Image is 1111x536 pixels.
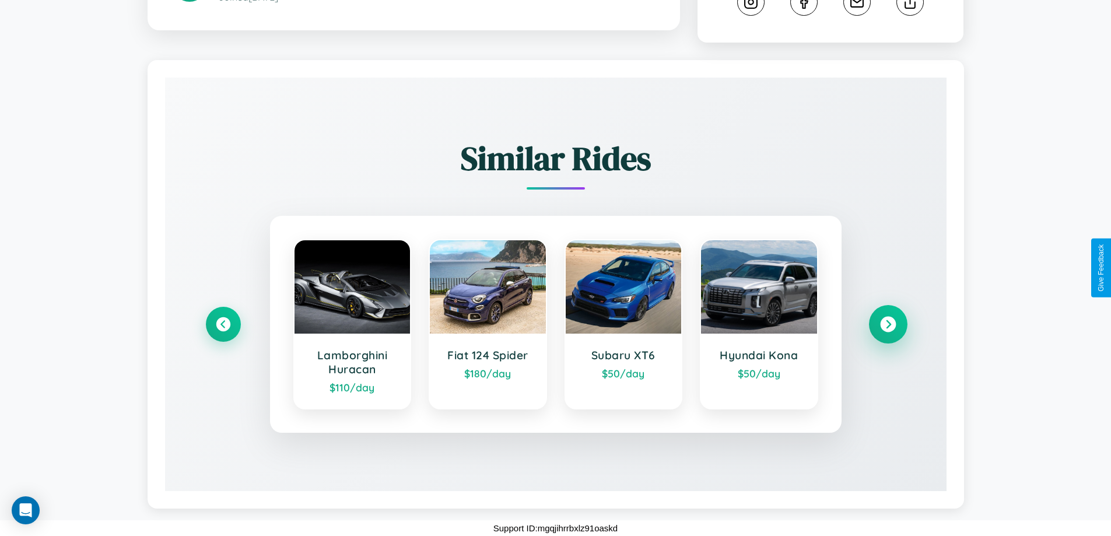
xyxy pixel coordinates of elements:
div: $ 180 /day [441,367,534,380]
a: Hyundai Kona$50/day [700,239,818,409]
div: $ 50 /day [577,367,670,380]
h3: Lamborghini Huracan [306,348,399,376]
h3: Subaru XT6 [577,348,670,362]
a: Subaru XT6$50/day [565,239,683,409]
div: Give Feedback [1097,244,1105,292]
a: Lamborghini Huracan$110/day [293,239,412,409]
h3: Hyundai Kona [713,348,805,362]
h3: Fiat 124 Spider [441,348,534,362]
a: Fiat 124 Spider$180/day [429,239,547,409]
div: $ 50 /day [713,367,805,380]
div: Open Intercom Messenger [12,496,40,524]
h2: Similar Rides [206,136,906,181]
p: Support ID: mgqjihrrbxlz91oaskd [493,520,618,536]
div: $ 110 /day [306,381,399,394]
